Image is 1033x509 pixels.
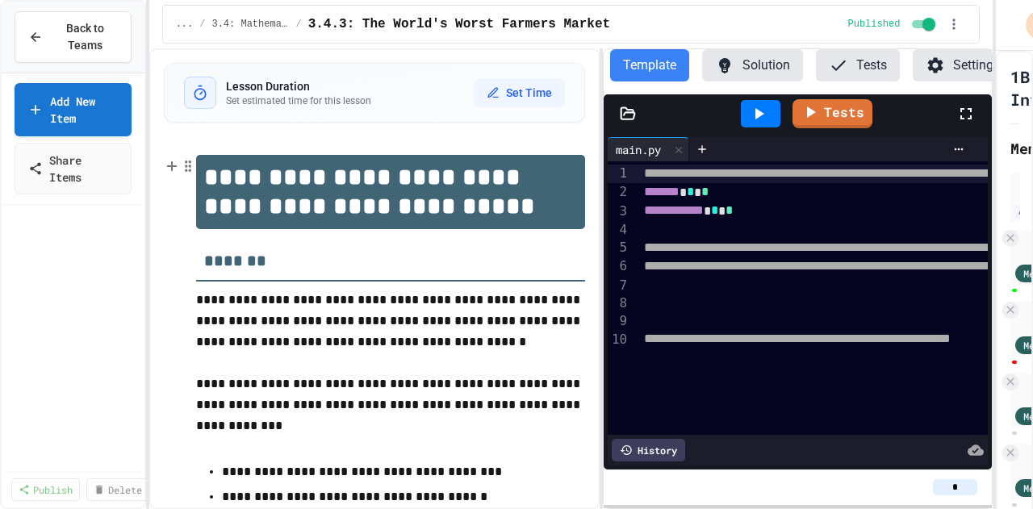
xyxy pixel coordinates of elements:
div: 9 [608,312,629,330]
div: 10 [608,331,629,349]
div: 6 [608,257,629,276]
span: ... [176,18,194,31]
span: / [295,18,301,31]
div: 2 [608,183,629,202]
div: main.py [608,137,689,161]
div: 5 [608,239,629,257]
button: Back to Teams [15,11,132,63]
h3: Lesson Duration [226,78,371,94]
div: main.py [608,141,669,158]
a: Tests [793,99,872,128]
div: 1 [608,165,629,183]
a: Publish [11,478,80,501]
span: / [199,18,205,31]
button: Solution [702,49,803,81]
button: Template [610,49,689,81]
a: Delete [86,478,149,501]
button: Tests [816,49,900,81]
div: Content is published and visible to students [848,15,939,34]
span: 3.4.3: The World's Worst Farmers Market [308,15,610,34]
iframe: chat widget [965,444,1017,493]
span: Published [848,18,901,31]
iframe: chat widget [899,374,1017,443]
div: 3 [608,202,629,221]
p: Set estimated time for this lesson [226,94,371,107]
a: Share Items [15,143,132,194]
a: Add New Item [15,83,132,136]
span: Back to Teams [52,20,118,54]
div: 8 [608,294,629,312]
div: History [612,439,685,461]
div: 4 [608,221,629,239]
span: 3.4: Mathematical Operators [211,18,289,31]
div: 7 [608,277,629,294]
button: Settings [913,49,1013,81]
button: Set Time [474,78,565,107]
